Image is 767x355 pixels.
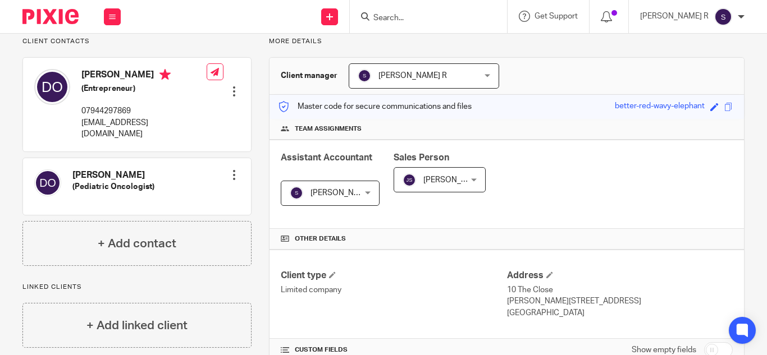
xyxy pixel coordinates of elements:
img: Pixie [22,9,79,24]
h5: (Pediatric Oncologist) [72,181,154,192]
h4: Client type [281,270,506,282]
p: More details [269,37,745,46]
img: svg%3E [358,69,371,82]
span: [PERSON_NAME] R [378,72,447,80]
h5: (Entrepreneur) [81,83,207,94]
p: [EMAIL_ADDRESS][DOMAIN_NAME] [81,117,207,140]
span: Team assignments [295,125,362,133]
h4: CUSTOM FIELDS [281,345,506,354]
p: [PERSON_NAME] R [640,11,709,22]
p: 07944297869 [81,105,207,117]
h3: Client manager [281,70,337,81]
span: [PERSON_NAME] [423,176,485,184]
h4: [PERSON_NAME] [72,169,154,181]
span: Other details [295,234,346,243]
span: [PERSON_NAME] R [311,189,379,197]
span: Assistant Accountant [281,153,372,162]
img: svg%3E [34,69,70,105]
img: svg%3E [403,173,416,187]
h4: [PERSON_NAME] [81,69,207,83]
span: Sales Person [394,153,449,162]
h4: + Add contact [98,235,176,252]
h4: Address [507,270,733,282]
p: [GEOGRAPHIC_DATA] [507,307,733,319]
div: better-red-wavy-elephant [615,100,705,113]
img: svg%3E [290,186,303,200]
p: Client contacts [22,37,252,46]
p: Linked clients [22,283,252,292]
img: svg%3E [714,8,732,26]
p: Limited company [281,284,506,296]
img: svg%3E [34,169,61,196]
span: Get Support [535,12,578,20]
p: Master code for secure communications and files [278,101,472,112]
h4: + Add linked client [86,317,188,334]
p: 10 The Close [507,284,733,296]
i: Primary [159,69,171,80]
input: Search [372,13,473,24]
p: [PERSON_NAME][STREET_ADDRESS] [507,296,733,307]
